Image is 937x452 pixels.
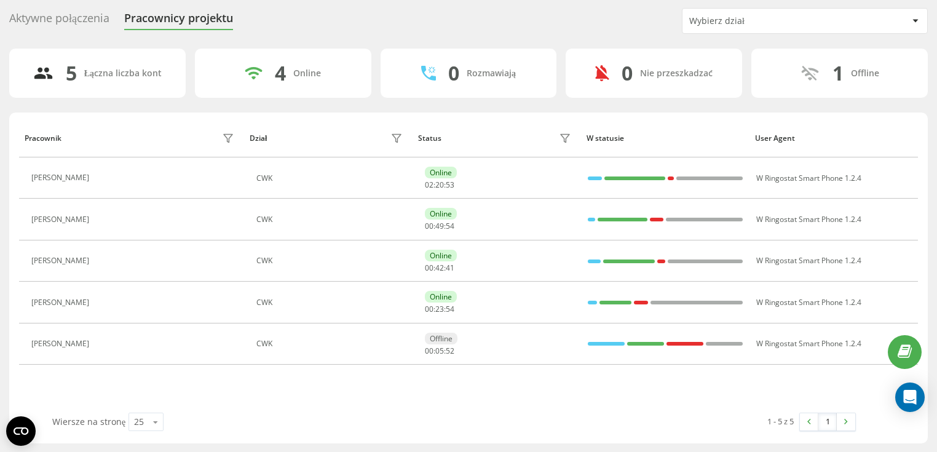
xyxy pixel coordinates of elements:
[25,134,61,143] div: Pracownik
[425,264,454,272] div: : :
[425,291,457,303] div: Online
[640,68,713,79] div: Nie przeszkadzać
[425,347,454,355] div: : :
[425,304,433,314] span: 00
[256,215,406,224] div: CWK
[756,297,861,307] span: W Ringostat Smart Phone 1.2.4
[851,68,879,79] div: Offline
[755,134,912,143] div: User Agent
[256,256,406,265] div: CWK
[256,339,406,348] div: CWK
[293,68,321,79] div: Online
[756,255,861,266] span: W Ringostat Smart Phone 1.2.4
[446,304,454,314] span: 54
[587,134,743,143] div: W statusie
[425,333,457,344] div: Offline
[256,298,406,307] div: CWK
[689,16,836,26] div: Wybierz dział
[9,12,109,31] div: Aktywne połączenia
[467,68,516,79] div: Rozmawiają
[256,174,406,183] div: CWK
[895,383,925,412] div: Open Intercom Messenger
[435,304,444,314] span: 23
[134,416,144,428] div: 25
[448,61,459,85] div: 0
[446,221,454,231] span: 54
[425,167,457,178] div: Online
[84,68,162,79] div: Łączna liczba kont
[124,12,233,31] div: Pracownicy projektu
[818,413,837,430] a: 1
[425,221,433,231] span: 00
[425,180,433,190] span: 02
[425,181,454,189] div: : :
[756,214,861,224] span: W Ringostat Smart Phone 1.2.4
[31,173,92,182] div: [PERSON_NAME]
[31,215,92,224] div: [PERSON_NAME]
[435,221,444,231] span: 49
[767,415,794,427] div: 1 - 5 z 5
[418,134,441,143] div: Status
[756,173,861,183] span: W Ringostat Smart Phone 1.2.4
[6,416,36,446] button: Open CMP widget
[425,263,433,273] span: 00
[832,61,844,85] div: 1
[275,61,286,85] div: 4
[435,180,444,190] span: 20
[446,263,454,273] span: 41
[31,339,92,348] div: [PERSON_NAME]
[31,298,92,307] div: [PERSON_NAME]
[31,256,92,265] div: [PERSON_NAME]
[446,346,454,356] span: 52
[446,180,454,190] span: 53
[66,61,77,85] div: 5
[425,305,454,314] div: : :
[425,222,454,231] div: : :
[250,134,267,143] div: Dział
[756,338,861,349] span: W Ringostat Smart Phone 1.2.4
[52,416,125,427] span: Wiersze na stronę
[435,346,444,356] span: 05
[435,263,444,273] span: 42
[425,208,457,220] div: Online
[622,61,633,85] div: 0
[425,250,457,261] div: Online
[425,346,433,356] span: 00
